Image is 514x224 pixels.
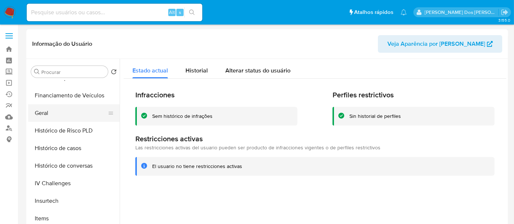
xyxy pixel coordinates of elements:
[354,8,393,16] span: Atalhos rápidos
[28,104,114,122] button: Geral
[184,7,199,18] button: search-icon
[387,35,485,53] span: Veja Aparência por [PERSON_NAME]
[41,69,105,75] input: Procurar
[27,8,202,17] input: Pesquise usuários ou casos...
[111,69,117,77] button: Retornar ao pedido padrão
[28,87,120,104] button: Financiamento de Veículos
[28,122,120,139] button: Histórico de Risco PLD
[28,157,120,175] button: Histórico de conversas
[169,9,175,16] span: Alt
[401,9,407,15] a: Notificações
[378,35,502,53] button: Veja Aparência por [PERSON_NAME]
[501,8,509,16] a: Sair
[28,139,120,157] button: Histórico de casos
[28,175,120,192] button: IV Challenges
[179,9,181,16] span: s
[32,40,92,48] h1: Informação do Usuário
[28,192,120,210] button: Insurtech
[34,69,40,75] button: Procurar
[425,9,499,16] p: renato.lopes@mercadopago.com.br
